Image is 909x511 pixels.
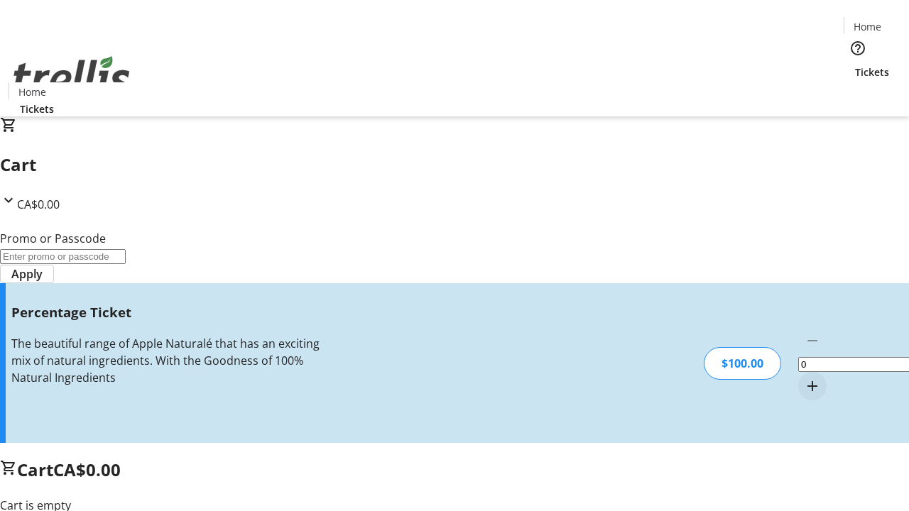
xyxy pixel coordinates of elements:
a: Home [9,84,55,99]
button: Increment by one [798,372,827,400]
span: Tickets [855,65,889,79]
span: Home [18,84,46,99]
button: Help [844,34,872,62]
span: CA$0.00 [53,458,121,481]
div: The beautiful range of Apple Naturalé that has an exciting mix of natural ingredients. With the G... [11,335,322,386]
a: Tickets [9,101,65,116]
a: Tickets [844,65,900,79]
span: Apply [11,265,43,282]
div: $100.00 [704,347,781,380]
span: CA$0.00 [17,197,60,212]
a: Home [844,19,890,34]
span: Home [854,19,881,34]
span: Tickets [20,101,54,116]
h3: Percentage Ticket [11,302,322,322]
img: Orient E2E Organization DpnduCXZIO's Logo [9,40,135,111]
button: Cart [844,79,872,108]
